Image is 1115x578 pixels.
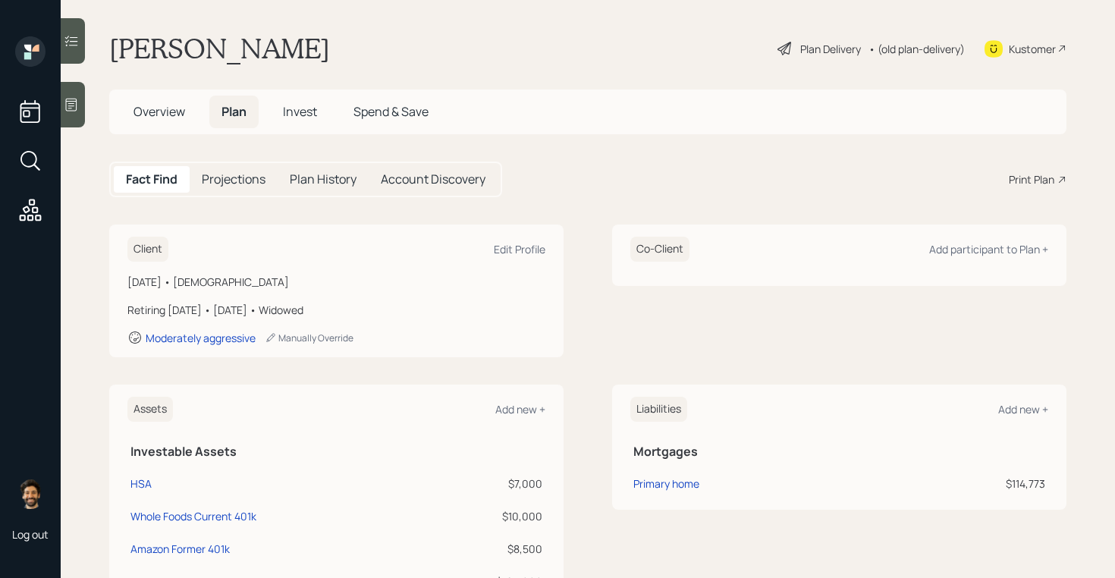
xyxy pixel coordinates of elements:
h6: Client [127,237,168,262]
div: Retiring [DATE] • [DATE] • Widowed [127,302,545,318]
div: Add participant to Plan + [929,242,1048,256]
h5: Account Discovery [381,172,485,187]
div: Log out [12,527,49,542]
h5: Investable Assets [130,444,542,459]
div: HSA [130,476,152,492]
h5: Projections [202,172,265,187]
div: Whole Foods Current 401k [130,508,256,524]
div: Add new + [495,402,545,416]
div: $114,773 [890,476,1045,492]
div: Add new + [998,402,1048,416]
div: Kustomer [1009,41,1056,57]
h6: Co-Client [630,237,689,262]
span: Invest [283,103,317,120]
img: eric-schwartz-headshot.png [15,479,46,509]
div: Print Plan [1009,171,1054,187]
div: Plan Delivery [800,41,861,57]
div: $7,000 [442,476,542,492]
div: $8,500 [442,541,542,557]
h5: Plan History [290,172,356,187]
h5: Mortgages [633,444,1045,459]
div: [DATE] • [DEMOGRAPHIC_DATA] [127,274,545,290]
div: • (old plan-delivery) [868,41,965,57]
h5: Fact Find [126,172,177,187]
div: Moderately aggressive [146,331,256,345]
span: Overview [133,103,185,120]
h6: Liabilities [630,397,687,422]
div: Primary home [633,476,699,492]
span: Spend & Save [353,103,429,120]
h6: Assets [127,397,173,422]
h1: [PERSON_NAME] [109,32,330,65]
div: Amazon Former 401k [130,541,230,557]
div: $10,000 [442,508,542,524]
span: Plan [221,103,247,120]
div: Edit Profile [494,242,545,256]
div: Manually Override [265,331,353,344]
